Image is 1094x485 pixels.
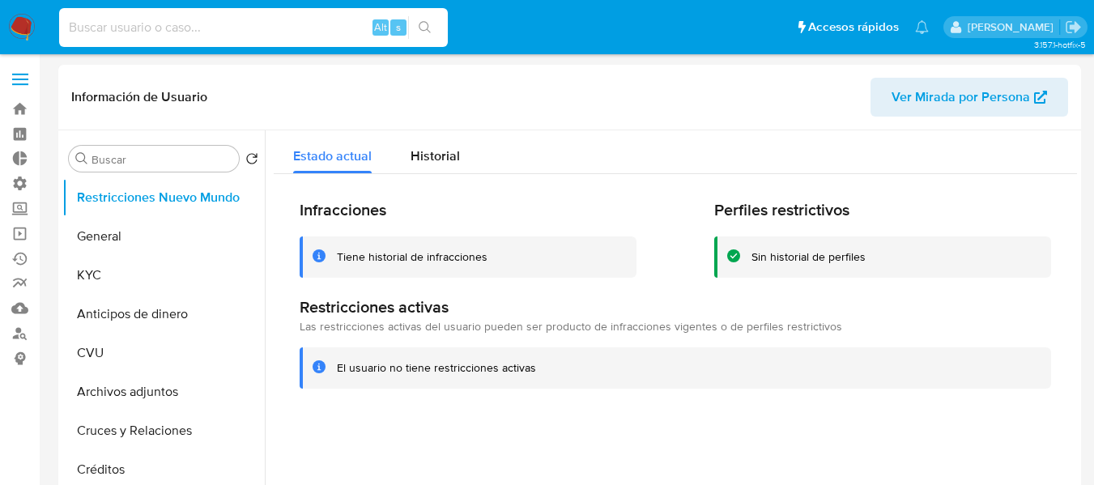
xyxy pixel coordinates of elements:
span: Accesos rápidos [808,19,899,36]
button: General [62,217,265,256]
span: s [396,19,401,35]
button: Archivos adjuntos [62,372,265,411]
h1: Información de Usuario [71,89,207,105]
p: zoe.breuer@mercadolibre.com [968,19,1059,35]
input: Buscar [92,152,232,167]
button: search-icon [408,16,441,39]
a: Salir [1065,19,1082,36]
button: Ver Mirada por Persona [871,78,1068,117]
button: KYC [62,256,265,295]
button: Cruces y Relaciones [62,411,265,450]
span: Alt [374,19,387,35]
button: CVU [62,334,265,372]
button: Anticipos de dinero [62,295,265,334]
button: Buscar [75,152,88,165]
button: Restricciones Nuevo Mundo [62,178,265,217]
span: Ver Mirada por Persona [892,78,1030,117]
input: Buscar usuario o caso... [59,17,448,38]
a: Notificaciones [915,20,929,34]
button: Volver al orden por defecto [245,152,258,170]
